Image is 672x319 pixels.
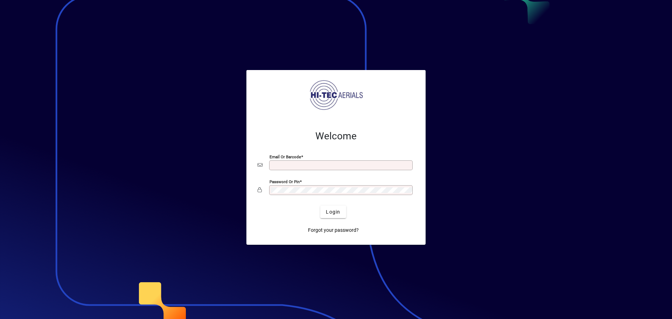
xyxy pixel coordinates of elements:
span: Login [326,208,340,216]
span: Forgot your password? [308,227,359,234]
button: Login [320,206,346,218]
a: Forgot your password? [305,224,362,236]
h2: Welcome [258,130,414,142]
mat-label: Password or Pin [269,179,300,184]
mat-label: Email or Barcode [269,154,301,159]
